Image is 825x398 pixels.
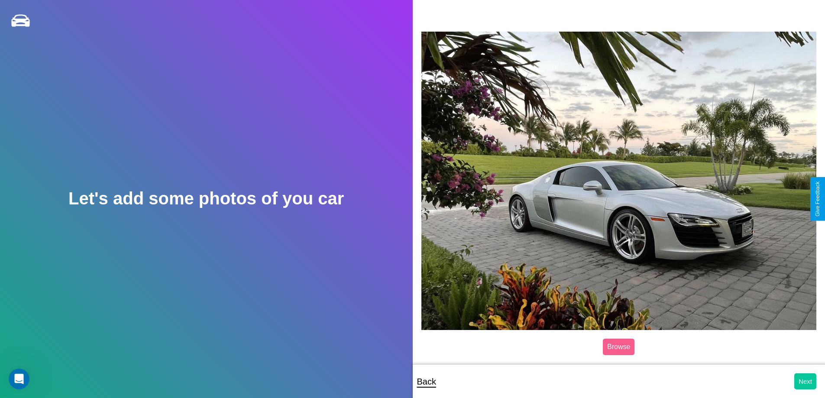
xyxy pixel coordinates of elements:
[9,369,29,389] iframe: Intercom live chat
[417,374,436,389] p: Back
[794,373,816,389] button: Next
[421,32,817,330] img: posted
[815,181,821,217] div: Give Feedback
[603,339,634,355] label: Browse
[68,189,344,208] h2: Let's add some photos of you car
